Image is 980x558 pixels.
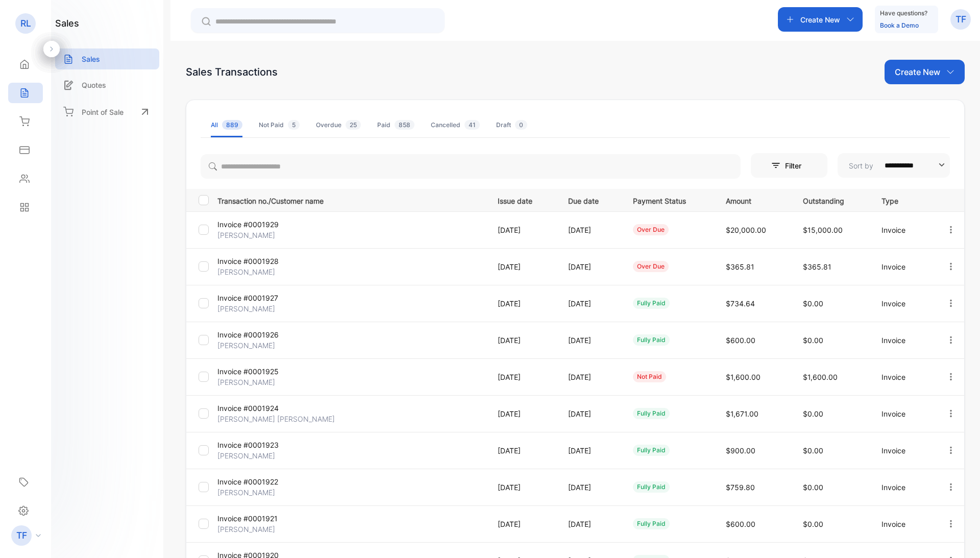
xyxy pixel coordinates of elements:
div: Overdue [316,120,361,130]
button: Sort by [838,153,950,178]
p: [DATE] [498,225,547,235]
p: [DATE] [498,519,547,529]
p: TF [955,13,966,26]
span: $600.00 [726,336,755,345]
span: $0.00 [803,483,823,492]
div: fully paid [633,445,670,456]
span: $365.81 [726,262,754,271]
p: Amount [726,193,782,206]
span: $1,600.00 [803,373,838,381]
p: Issue date [498,193,547,206]
p: [DATE] [568,408,612,419]
span: $734.64 [726,299,755,308]
a: Point of Sale [55,101,159,123]
p: [PERSON_NAME] [217,340,307,351]
div: Draft [496,120,527,130]
p: Sales [82,54,100,64]
span: $0.00 [803,520,823,528]
div: fully paid [633,298,670,309]
p: Invoice [881,519,925,529]
span: $365.81 [803,262,831,271]
p: RL [20,17,31,30]
p: Outstanding [803,193,861,206]
p: [DATE] [498,335,547,346]
p: [DATE] [498,408,547,419]
span: $0.00 [803,446,823,455]
span: $0.00 [803,336,823,345]
p: [DATE] [568,335,612,346]
p: Invoice #0001921 [217,513,307,524]
p: [PERSON_NAME] [217,487,307,498]
p: Invoice #0001927 [217,293,307,303]
p: Invoice [881,225,925,235]
p: [PERSON_NAME] [217,450,307,461]
div: fully paid [633,334,670,346]
span: $15,000.00 [803,226,843,234]
p: [DATE] [568,482,612,493]
p: Create New [895,66,940,78]
p: [DATE] [498,372,547,382]
p: Point of Sale [82,107,124,117]
p: [DATE] [498,482,547,493]
p: Payment Status [633,193,705,206]
p: [PERSON_NAME] [217,377,307,387]
button: Create New [778,7,863,32]
p: Invoice [881,298,925,309]
p: [PERSON_NAME] [217,303,307,314]
span: $759.80 [726,483,755,492]
p: Create New [800,14,840,25]
span: $900.00 [726,446,755,455]
div: over due [633,261,669,272]
div: Not Paid [259,120,300,130]
span: $1,671.00 [726,409,758,418]
p: [PERSON_NAME] [217,230,307,240]
p: Invoice #0001929 [217,219,307,230]
span: 0 [515,120,527,130]
p: [DATE] [568,225,612,235]
div: over due [633,224,669,235]
span: $600.00 [726,520,755,528]
p: Invoice #0001923 [217,440,307,450]
p: [DATE] [568,445,612,456]
p: Transaction no./Customer name [217,193,485,206]
p: [DATE] [498,261,547,272]
p: Invoice [881,372,925,382]
span: $20,000.00 [726,226,766,234]
a: Quotes [55,75,159,95]
span: 858 [395,120,414,130]
a: Sales [55,48,159,69]
p: Invoice #0001928 [217,256,307,266]
p: Invoice [881,482,925,493]
span: $0.00 [803,299,823,308]
span: 889 [222,120,242,130]
div: Paid [377,120,414,130]
span: 41 [464,120,480,130]
span: $1,600.00 [726,373,761,381]
p: Due date [568,193,612,206]
p: [DATE] [568,372,612,382]
p: Quotes [82,80,106,90]
p: Sort by [849,160,873,171]
p: Invoice [881,445,925,456]
h1: sales [55,16,79,30]
p: Type [881,193,925,206]
p: [DATE] [498,298,547,309]
p: Invoice #0001926 [217,329,307,340]
p: [DATE] [568,519,612,529]
p: Invoice #0001925 [217,366,307,377]
p: [DATE] [568,298,612,309]
button: TF [950,7,971,32]
p: Invoice #0001924 [217,403,307,414]
button: Create New [885,60,965,84]
p: Have questions? [880,8,927,18]
p: [DATE] [498,445,547,456]
p: [DATE] [568,261,612,272]
div: All [211,120,242,130]
p: [PERSON_NAME] [217,266,307,277]
p: Invoice [881,261,925,272]
p: Invoice [881,408,925,419]
span: 5 [288,120,300,130]
span: $0.00 [803,409,823,418]
p: Invoice #0001922 [217,476,307,487]
div: fully paid [633,408,670,419]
